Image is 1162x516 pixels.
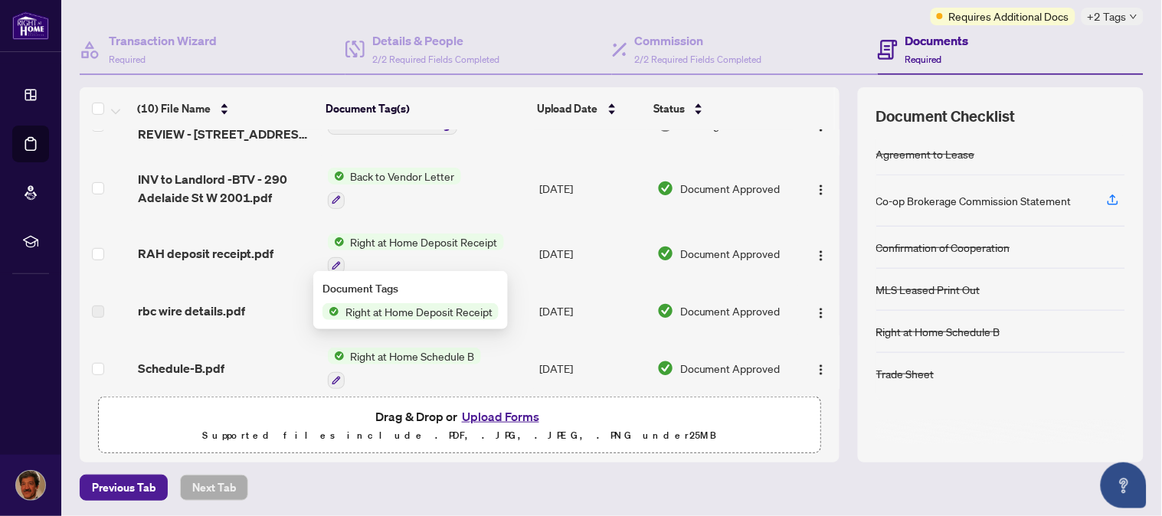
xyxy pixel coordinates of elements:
span: Upload Date [537,100,598,117]
img: Document Status [657,180,674,197]
img: Logo [815,307,827,319]
h4: Commission [635,31,762,50]
button: Logo [809,356,833,380]
img: Document Status [657,302,674,319]
span: Requires Additional Docs [949,8,1069,24]
span: RAH deposit receipt.pdf [138,244,274,263]
div: Trade Sheet [876,365,935,382]
th: (10) File Name [131,87,320,130]
div: Co-op Brokerage Commission Statement [876,192,1072,209]
button: Status IconRight at Home Schedule B [328,348,481,389]
span: INV to Landlord -BTV - 290 Adelaide St W 2001.pdf [138,170,316,207]
span: Schedule-B.pdf [138,359,224,377]
img: Logo [815,250,827,262]
span: Back to Vendor Letter [345,168,461,185]
img: Profile Icon [16,471,45,500]
span: Document Approved [680,302,781,319]
span: Required [905,54,942,65]
span: down [1130,13,1137,21]
div: Confirmation of Cooperation [876,239,1010,256]
h4: Transaction Wizard [109,31,217,50]
img: Status Icon [322,303,339,320]
span: Drag & Drop or [375,407,544,426]
span: Right at Home Deposit Receipt [345,234,504,250]
button: Status IconBack to Vendor Letter [328,168,461,209]
th: Document Tag(s) [320,87,531,130]
td: [DATE] [534,335,651,401]
button: Logo [809,176,833,201]
button: Upload Forms [457,407,544,426]
img: Status Icon [328,168,345,185]
div: MLS Leased Print Out [876,281,980,298]
td: [DATE] [534,221,651,287]
span: Right at Home Deposit Receipt [339,303,499,320]
td: [DATE] [534,155,651,221]
img: Logo [815,184,827,196]
h4: Details & People [372,31,499,50]
div: Right at Home Schedule B [876,323,1000,340]
img: Logo [815,364,827,376]
button: Previous Tab [80,475,168,501]
span: 2/2 Required Fields Completed [372,54,499,65]
span: Add a Document Tag [349,120,450,131]
button: Logo [809,299,833,323]
span: Drag & Drop orUpload FormsSupported files include .PDF, .JPG, .JPEG, .PNG under25MB [99,397,820,454]
div: Document Tags [322,280,499,297]
th: Status [647,87,794,130]
span: Required [109,54,146,65]
img: logo [12,11,49,40]
button: Open asap [1101,462,1147,508]
h4: Documents [905,31,969,50]
img: Document Status [657,245,674,262]
th: Upload Date [531,87,647,130]
span: Right at Home Schedule B [345,348,481,364]
span: Document Approved [680,180,781,197]
p: Supported files include .PDF, .JPG, .JPEG, .PNG under 25 MB [108,426,811,445]
span: Document Checklist [876,106,1016,127]
span: +2 Tags [1088,8,1127,25]
div: Agreement to Lease [876,145,975,162]
span: (10) File Name [137,100,211,117]
button: Logo [809,241,833,266]
button: Status IconRight at Home Deposit Receipt [328,234,504,275]
img: Document Status [657,360,674,377]
td: [DATE] [534,286,651,335]
span: Document Approved [680,360,781,377]
span: Status [653,100,685,117]
img: Status Icon [328,234,345,250]
span: Document Approved [680,245,781,262]
span: Previous Tab [92,475,155,500]
button: Next Tab [180,475,248,501]
span: rbc wire details.pdf [138,302,245,320]
span: 2/2 Required Fields Completed [635,54,762,65]
img: Status Icon [328,348,345,364]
